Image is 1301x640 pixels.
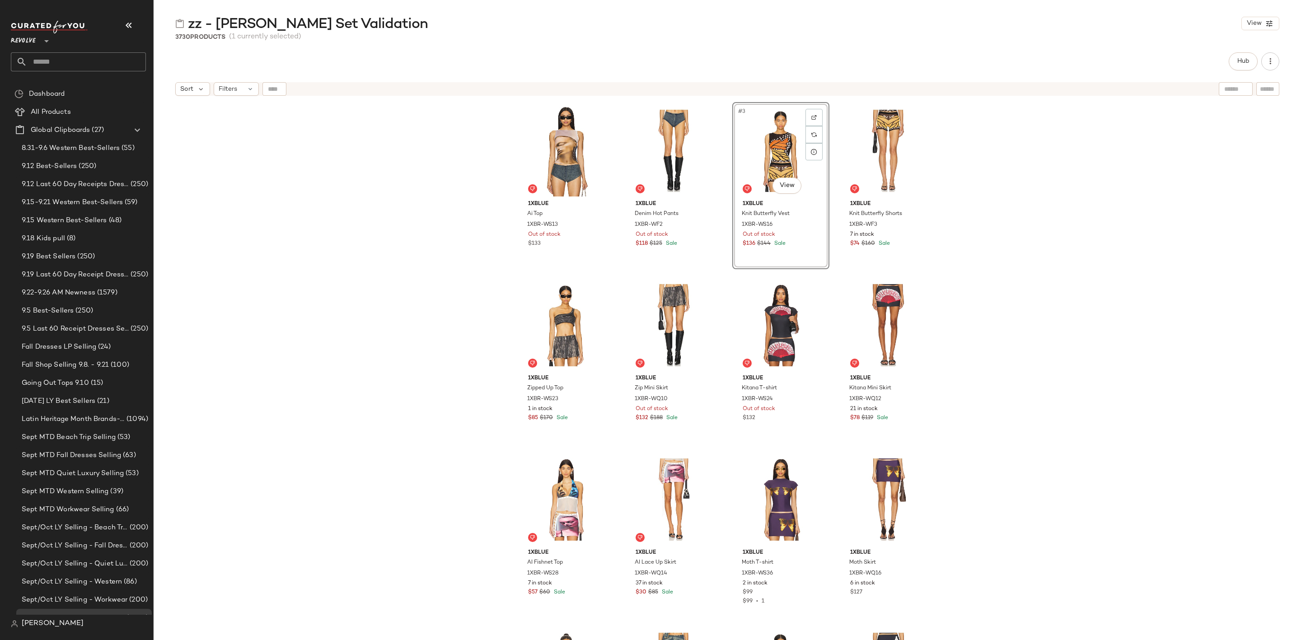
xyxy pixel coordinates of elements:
[530,535,535,540] img: svg%3e
[14,89,23,98] img: svg%3e
[89,378,103,388] span: (15)
[737,107,747,116] span: #3
[180,84,193,94] span: Sort
[811,132,817,137] img: svg%3e
[742,384,777,392] span: Kitana T-shirt
[123,197,137,208] span: (59)
[128,541,148,551] span: (200)
[650,414,663,422] span: $188
[743,549,819,557] span: 1XBLUE
[735,280,826,371] img: 1XBR-WS24_V1.jpg
[635,384,668,392] span: Zip Mini Skirt
[539,589,550,597] span: $60
[121,450,136,461] span: (63)
[188,15,428,33] span: zz - [PERSON_NAME] Set Validation
[1229,52,1258,70] button: Hub
[90,125,104,135] span: (27)
[743,579,767,588] span: 2 in stock
[636,579,663,588] span: 37 in stock
[628,454,719,545] img: 1XBR-WQ14_V1.jpg
[648,589,658,597] span: $85
[742,221,772,229] span: 1XBR-WS16
[124,468,139,479] span: (53)
[753,598,762,604] span: •
[850,405,878,413] span: 21 in stock
[636,414,648,422] span: $132
[528,200,604,208] span: 1XBLUE
[125,613,148,623] span: (3730)
[95,396,109,406] span: (21)
[11,31,36,47] span: Revolve
[528,231,561,239] span: Out of stock
[530,186,535,192] img: svg%3e
[843,280,934,371] img: 1XBR-WQ12_V1.jpg
[849,221,877,229] span: 1XBR-WF3
[843,454,934,545] img: 1XBR-WQ16_V1.jpg
[527,559,563,567] span: AI Fishnet Top
[850,374,927,383] span: 1XBLUE
[29,89,65,99] span: Dashboard
[74,306,93,316] span: (250)
[22,450,121,461] span: Sept MTD Fall Dresses Selling
[635,395,668,403] span: 1XBR-WQ10
[77,161,96,172] span: (250)
[22,360,109,370] span: Fall Shop Selling 9.8. - 9.21
[31,125,90,135] span: Global Clipboards
[811,115,817,120] img: svg%3e
[636,240,648,248] span: $118
[628,280,719,371] img: 1XBR-WQ10_V1.jpg
[22,179,129,190] span: 9.12 Last 60 Day Receipts Dresses
[850,200,927,208] span: 1XBLUE
[772,178,801,194] button: View
[850,549,927,557] span: 1XBLUE
[637,360,643,366] img: svg%3e
[637,535,643,540] img: svg%3e
[635,570,667,578] span: 1XBR-WQ14
[637,186,643,192] img: svg%3e
[742,395,773,403] span: 1XBR-WS24
[22,613,125,623] span: zz - [PERSON_NAME] Set Validation
[850,414,860,422] span: $78
[635,559,676,567] span: AI Lace Up Skirt
[762,598,764,604] span: 1
[120,143,135,154] span: (55)
[22,324,129,334] span: 9.5 Last 60 Receipt Dresses Selling
[852,360,857,366] img: svg%3e
[22,432,116,443] span: Sept MTD Beach Trip Selling
[528,589,538,597] span: $57
[22,342,96,352] span: Fall Dresses LP Selling
[850,240,860,248] span: $74
[31,107,71,117] span: All Products
[779,182,795,189] span: View
[635,221,663,229] span: 1XBR-WF2
[527,395,558,403] span: 1XBR-WS23
[1241,17,1279,30] button: View
[95,288,117,298] span: (1579)
[22,270,129,280] span: 9.19 Last 60 Day Receipt Dresses Selling
[65,234,75,244] span: (8)
[744,186,750,192] img: svg%3e
[22,215,107,226] span: 9.15 Western Best-Sellers
[636,231,668,239] span: Out of stock
[128,523,148,533] span: (200)
[521,105,612,196] img: 1XBR-WS13_V1.jpg
[22,306,74,316] span: 9.5 Best-Sellers
[22,595,127,605] span: Sept/Oct LY Selling - Workwear
[22,234,65,244] span: 9.18 Kids pull
[735,105,826,196] img: 1XBR-WS16_V1.jpg
[849,559,876,567] span: Moth Skirt
[109,360,129,370] span: (100)
[849,210,902,218] span: Knit Butterfly Shorts
[540,414,553,422] span: $170
[22,486,108,497] span: Sept MTD Western Selling
[22,378,89,388] span: Going Out Tops 9.10
[108,486,123,497] span: (39)
[636,405,668,413] span: Out of stock
[114,505,129,515] span: (66)
[743,405,775,413] span: Out of stock
[175,33,225,42] div: Products
[650,240,662,248] span: $125
[129,324,148,334] span: (250)
[11,21,88,33] img: cfy_white_logo.C9jOOHJF.svg
[22,468,124,479] span: Sept MTD Quiet Luxury Selling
